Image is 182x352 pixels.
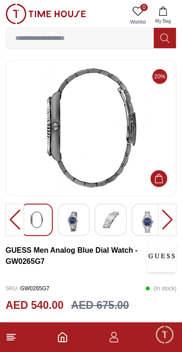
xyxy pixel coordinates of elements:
img: GUESS Men Analog Blue Dial Watch - GW0265G7 [65,211,82,233]
span: 20% [152,69,167,84]
div: Chat Widget [155,325,175,345]
p: ( In stock ) [145,282,176,295]
span: SKU : [6,285,19,292]
img: ... [6,4,86,24]
img: GUESS Men Analog Blue Dial Watch - GW0265G7 [102,211,119,228]
a: Home [57,332,68,343]
p: GW0265G7 [6,282,50,295]
span: My Bag [151,18,175,25]
img: GUESS Men Analog Blue Dial Watch - GW0265G7 [13,68,169,188]
span: Wishlist [126,19,150,26]
img: GUESS Men Analog Blue Dial Watch - GW0265G7 [28,211,45,228]
h3: AED 675.00 [71,297,129,314]
img: GUESS Men Analog Blue Dial Watch - GW0265G7 [139,211,156,233]
h2: AED 540.00 [6,297,63,314]
span: 0 [140,4,148,11]
img: GUESS Men Analog Blue Dial Watch - GW0265G7 [147,240,176,272]
h3: GUESS Men Analog Blue Dial Watch - GW0265G7 [6,245,147,267]
button: My Bag [150,4,176,27]
a: 0Wishlist [126,4,150,27]
button: Add to Cart [151,170,167,187]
